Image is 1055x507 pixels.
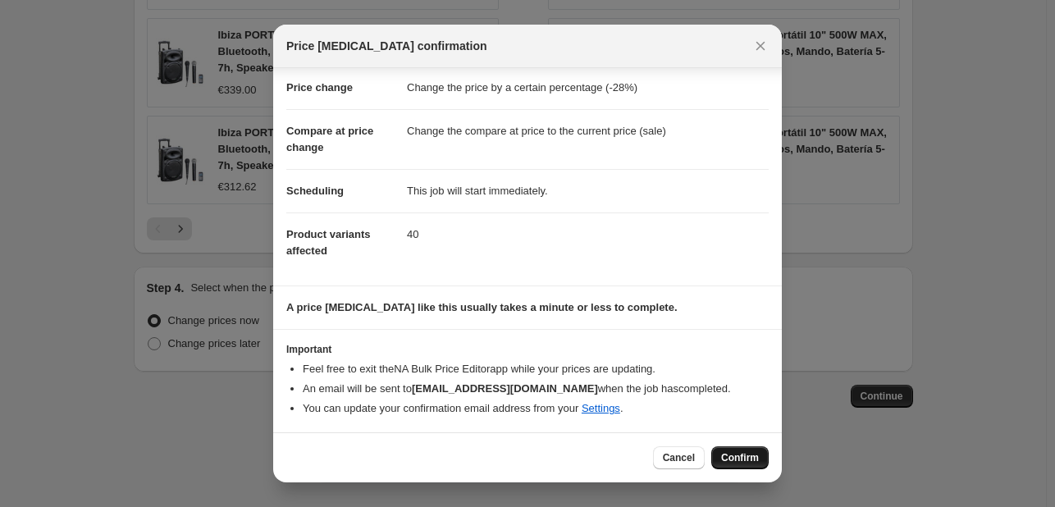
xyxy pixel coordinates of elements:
h3: Important [286,343,769,356]
dd: Change the compare at price to the current price (sale) [407,109,769,153]
li: You can update your confirmation email address from your . [303,400,769,417]
dd: Change the price by a certain percentage (-28%) [407,66,769,109]
li: Feel free to exit the NA Bulk Price Editor app while your prices are updating. [303,361,769,377]
li: An email will be sent to when the job has completed . [303,381,769,397]
span: Price [MEDICAL_DATA] confirmation [286,38,487,54]
dd: This job will start immediately. [407,169,769,212]
span: Compare at price change [286,125,373,153]
span: Confirm [721,451,759,464]
button: Confirm [711,446,769,469]
button: Cancel [653,446,705,469]
span: Price change [286,81,353,94]
span: Cancel [663,451,695,464]
span: Scheduling [286,185,344,197]
dd: 40 [407,212,769,256]
button: Close [749,34,772,57]
b: [EMAIL_ADDRESS][DOMAIN_NAME] [412,382,598,395]
a: Settings [582,402,620,414]
span: Product variants affected [286,228,371,257]
b: A price [MEDICAL_DATA] like this usually takes a minute or less to complete. [286,301,678,313]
